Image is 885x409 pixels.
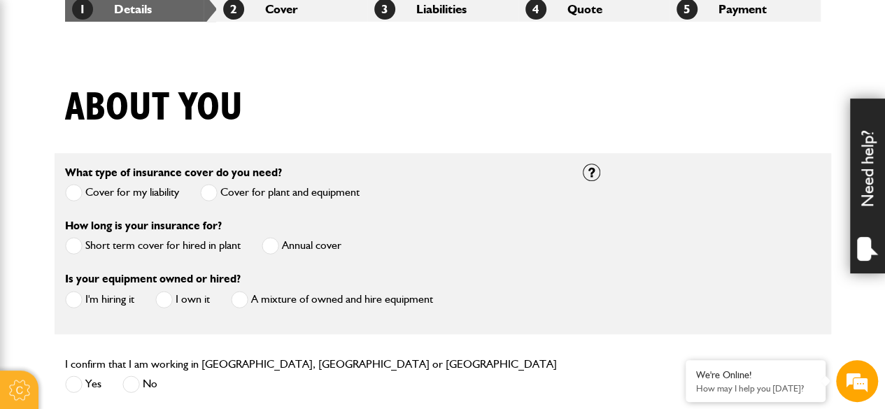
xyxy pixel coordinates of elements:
[231,291,433,308] label: A mixture of owned and hire equipment
[696,369,815,381] div: We're Online!
[65,273,241,285] label: Is your equipment owned or hired?
[262,237,341,254] label: Annual cover
[155,291,210,308] label: I own it
[65,237,241,254] label: Short term cover for hired in plant
[850,99,885,273] div: Need help?
[65,220,222,231] label: How long is your insurance for?
[65,359,557,370] label: I confirm that I am working in [GEOGRAPHIC_DATA], [GEOGRAPHIC_DATA] or [GEOGRAPHIC_DATA]
[122,375,157,393] label: No
[696,383,815,394] p: How may I help you today?
[65,167,282,178] label: What type of insurance cover do you need?
[200,184,360,201] label: Cover for plant and equipment
[65,291,134,308] label: I'm hiring it
[65,184,179,201] label: Cover for my liability
[65,85,243,131] h1: About you
[65,375,101,393] label: Yes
